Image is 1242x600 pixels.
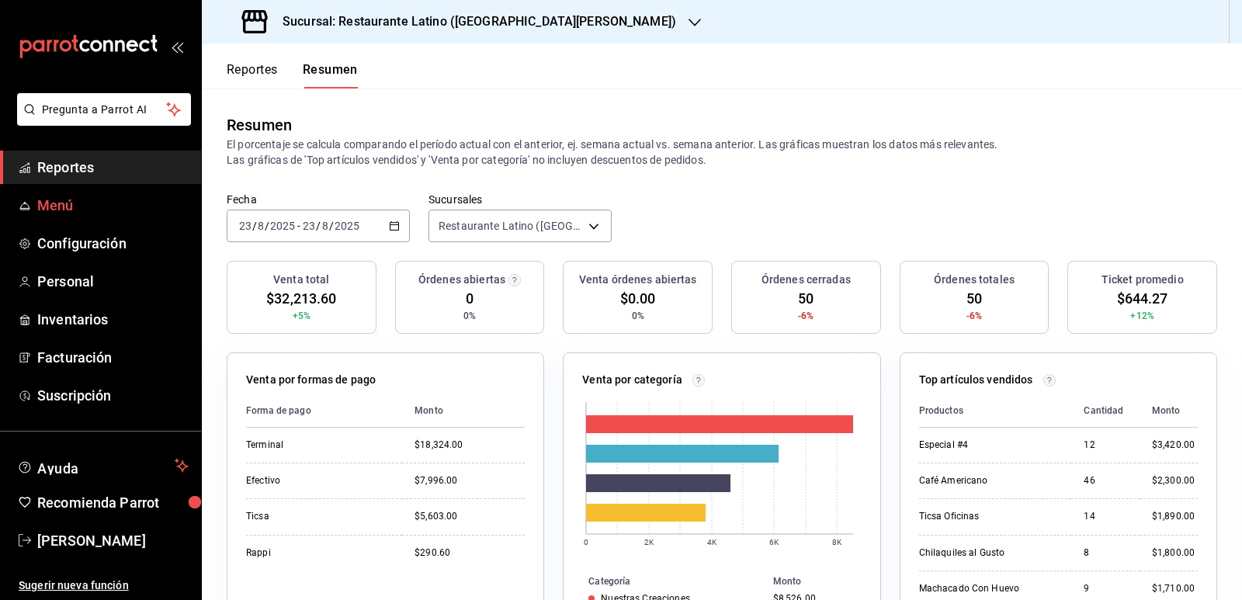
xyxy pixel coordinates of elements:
[584,538,588,546] text: 0
[428,194,612,205] label: Sucursales
[439,218,583,234] span: Restaurante Latino ([GEOGRAPHIC_DATA][PERSON_NAME] MTY)
[270,12,676,31] h3: Sucursal: Restaurante Latino ([GEOGRAPHIC_DATA][PERSON_NAME])
[1117,288,1168,309] span: $644.27
[1084,582,1127,595] div: 9
[415,474,525,487] div: $7,996.00
[37,157,189,178] span: Reportes
[19,577,189,594] span: Sugerir nueva función
[832,538,842,546] text: 8K
[418,272,505,288] h3: Órdenes abiertas
[632,309,644,323] span: 0%
[246,394,402,428] th: Forma de pago
[415,439,525,452] div: $18,324.00
[252,220,257,232] span: /
[934,272,1015,288] h3: Órdenes totales
[1152,474,1198,487] div: $2,300.00
[1101,272,1184,288] h3: Ticket promedio
[303,62,358,88] button: Resumen
[42,102,167,118] span: Pregunta a Parrot AI
[257,220,265,232] input: --
[579,272,697,288] h3: Venta órdenes abiertas
[767,573,880,590] th: Monto
[171,40,183,53] button: open_drawer_menu
[966,288,982,309] span: 50
[37,456,168,475] span: Ayuda
[302,220,316,232] input: --
[227,194,410,205] label: Fecha
[1071,394,1140,428] th: Cantidad
[37,195,189,216] span: Menú
[707,538,717,546] text: 4K
[919,372,1033,388] p: Top artículos vendidos
[919,582,1060,595] div: Machacado Con Huevo
[37,309,189,330] span: Inventarios
[227,62,278,88] button: Reportes
[919,474,1060,487] div: Café Americano
[37,233,189,254] span: Configuración
[1140,394,1198,428] th: Monto
[415,510,525,523] div: $5,603.00
[37,530,189,551] span: [PERSON_NAME]
[415,546,525,560] div: $290.60
[1084,546,1127,560] div: 8
[762,272,851,288] h3: Órdenes cerradas
[297,220,300,232] span: -
[798,309,814,323] span: -6%
[37,492,189,513] span: Recomienda Parrot
[644,538,654,546] text: 2K
[238,220,252,232] input: --
[1152,582,1198,595] div: $1,710.00
[293,309,310,323] span: +5%
[246,474,390,487] div: Efectivo
[37,271,189,292] span: Personal
[582,372,682,388] p: Venta por categoría
[316,220,321,232] span: /
[246,546,390,560] div: Rappi
[265,220,269,232] span: /
[37,347,189,368] span: Facturación
[11,113,191,129] a: Pregunta a Parrot AI
[966,309,982,323] span: -6%
[1130,309,1154,323] span: +12%
[334,220,360,232] input: ----
[269,220,296,232] input: ----
[463,309,476,323] span: 0%
[273,272,329,288] h3: Venta total
[1152,439,1198,452] div: $3,420.00
[919,546,1060,560] div: Chilaquiles al Gusto
[17,93,191,126] button: Pregunta a Parrot AI
[919,510,1060,523] div: Ticsa Oficinas
[246,372,376,388] p: Venta por formas de pago
[329,220,334,232] span: /
[266,288,336,309] span: $32,213.60
[1152,546,1198,560] div: $1,800.00
[321,220,329,232] input: --
[798,288,814,309] span: 50
[1084,439,1127,452] div: 12
[1084,510,1127,523] div: 14
[1152,510,1198,523] div: $1,890.00
[769,538,779,546] text: 6K
[919,439,1060,452] div: Especial #4
[402,394,525,428] th: Monto
[919,394,1072,428] th: Productos
[466,288,474,309] span: 0
[564,573,766,590] th: Categoría
[37,385,189,406] span: Suscripción
[227,137,1217,168] p: El porcentaje se calcula comparando el período actual con el anterior, ej. semana actual vs. sema...
[246,510,390,523] div: Ticsa
[1084,474,1127,487] div: 46
[227,62,358,88] div: navigation tabs
[620,288,656,309] span: $0.00
[227,113,292,137] div: Resumen
[246,439,390,452] div: Terminal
